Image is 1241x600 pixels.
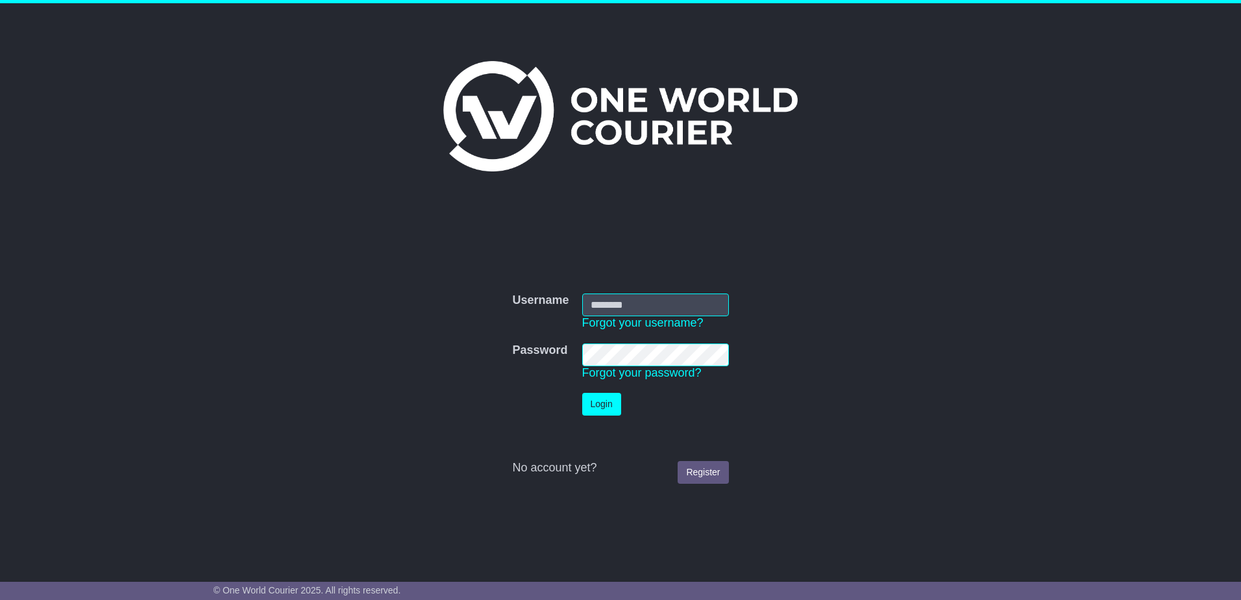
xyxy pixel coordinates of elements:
button: Login [582,393,621,416]
img: One World [443,61,798,171]
span: © One World Courier 2025. All rights reserved. [214,585,401,595]
a: Register [678,461,728,484]
label: Password [512,344,567,358]
a: Forgot your username? [582,316,704,329]
label: Username [512,294,569,308]
a: Forgot your password? [582,366,702,379]
div: No account yet? [512,461,728,475]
